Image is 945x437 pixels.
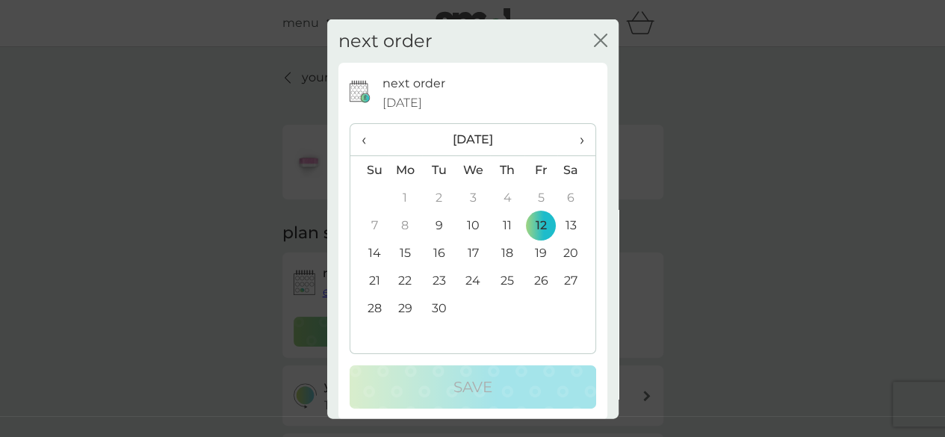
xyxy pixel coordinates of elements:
td: 16 [422,239,456,267]
p: Save [453,375,492,399]
h2: next order [338,30,433,52]
span: ‹ [362,124,377,155]
td: 2 [422,184,456,211]
th: Su [350,155,388,184]
span: › [568,124,583,155]
td: 28 [350,294,388,322]
td: 29 [388,294,423,322]
td: 3 [456,184,490,211]
td: 8 [388,211,423,239]
td: 23 [422,267,456,294]
td: 7 [350,211,388,239]
th: Sa [557,155,595,184]
td: 18 [490,239,524,267]
td: 4 [490,184,524,211]
td: 20 [557,239,595,267]
td: 13 [557,211,595,239]
th: Th [490,155,524,184]
button: close [594,33,607,49]
th: Fr [524,155,558,184]
td: 21 [350,267,388,294]
th: [DATE] [388,124,558,156]
td: 24 [456,267,490,294]
p: next order [382,74,445,93]
td: 22 [388,267,423,294]
td: 30 [422,294,456,322]
td: 26 [524,267,558,294]
td: 5 [524,184,558,211]
th: Mo [388,155,423,184]
td: 17 [456,239,490,267]
td: 15 [388,239,423,267]
td: 6 [557,184,595,211]
td: 19 [524,239,558,267]
td: 1 [388,184,423,211]
td: 12 [524,211,558,239]
td: 27 [557,267,595,294]
td: 9 [422,211,456,239]
td: 25 [490,267,524,294]
button: Save [350,365,596,409]
th: We [456,155,490,184]
span: [DATE] [382,93,422,112]
td: 14 [350,239,388,267]
td: 11 [490,211,524,239]
td: 10 [456,211,490,239]
th: Tu [422,155,456,184]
